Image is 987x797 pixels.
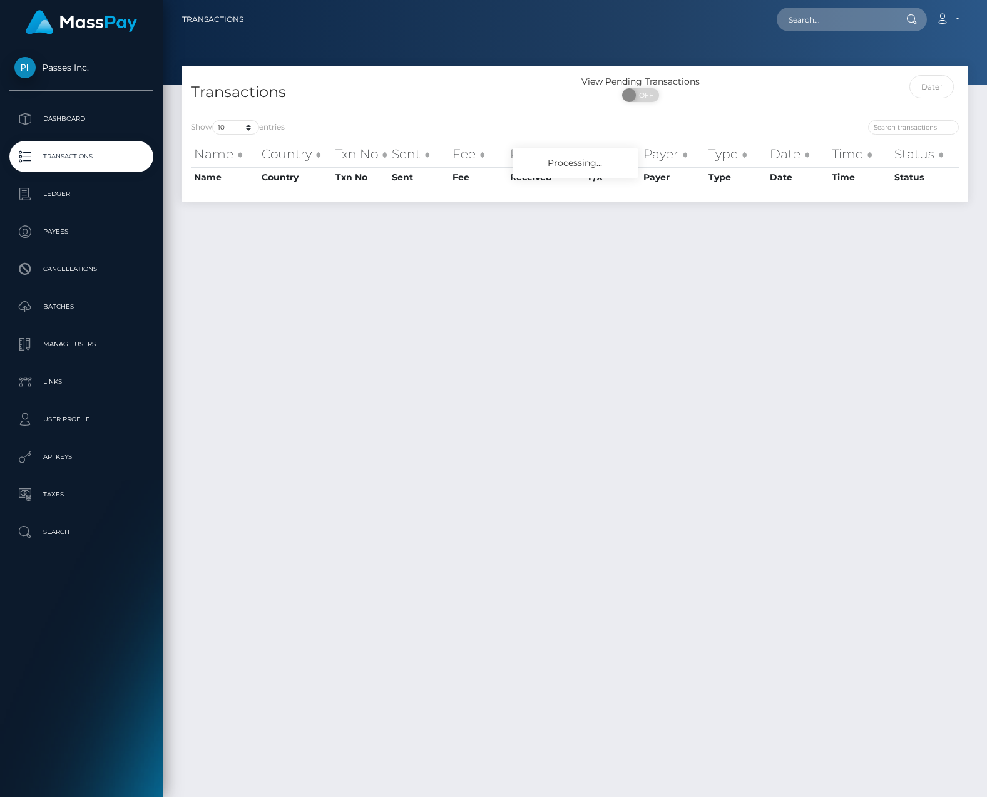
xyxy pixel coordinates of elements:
th: Status [891,167,959,187]
a: Search [9,517,153,548]
th: Sent [389,141,449,167]
th: Name [191,167,258,187]
th: Date [767,141,829,167]
th: Txn No [332,167,389,187]
th: Txn No [332,141,389,167]
a: Ledger [9,178,153,210]
a: Manage Users [9,329,153,360]
div: View Pending Transactions [575,75,707,88]
th: Payer [640,141,705,167]
th: Sent [389,167,449,187]
th: Type [705,141,767,167]
a: Links [9,366,153,398]
p: Payees [14,222,148,241]
th: Payer [640,167,705,187]
p: Taxes [14,485,148,504]
input: Search transactions [868,120,959,135]
img: MassPay Logo [26,10,137,34]
a: Dashboard [9,103,153,135]
th: Date [767,167,829,187]
p: Manage Users [14,335,148,354]
th: Name [191,141,258,167]
a: Payees [9,216,153,247]
p: Links [14,373,148,391]
p: Batches [14,297,148,316]
a: Taxes [9,479,153,510]
th: Time [829,167,891,187]
a: Transactions [182,6,243,33]
th: Received [507,141,585,167]
th: F/X [585,141,640,167]
p: Dashboard [14,110,148,128]
a: Transactions [9,141,153,172]
p: Ledger [14,185,148,203]
p: Transactions [14,147,148,166]
th: Time [829,141,891,167]
span: Passes Inc. [9,62,153,73]
span: OFF [629,88,660,102]
input: Search... [777,8,894,31]
th: Country [258,141,332,167]
a: Cancellations [9,254,153,285]
p: User Profile [14,410,148,429]
th: Received [507,167,585,187]
a: Batches [9,291,153,322]
img: Passes Inc. [14,57,36,78]
th: Status [891,141,959,167]
input: Date filter [909,75,954,98]
select: Showentries [212,120,259,135]
p: Cancellations [14,260,148,279]
a: User Profile [9,404,153,435]
h4: Transactions [191,81,566,103]
label: Show entries [191,120,285,135]
a: API Keys [9,441,153,473]
th: Fee [449,167,507,187]
p: API Keys [14,448,148,466]
th: Country [258,167,332,187]
th: Fee [449,141,507,167]
th: Type [705,167,767,187]
div: Processing... [513,148,638,178]
p: Search [14,523,148,542]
